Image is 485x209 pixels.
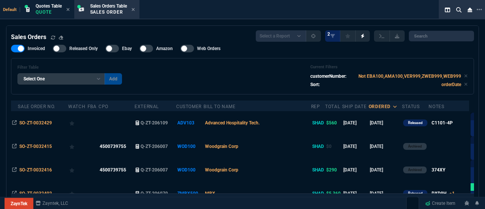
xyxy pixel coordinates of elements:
td: [DATE] [342,182,369,205]
nx-icon: Open In Opposite Panel [12,191,17,196]
div: Sale Order No. [18,104,55,110]
code: Not EBA100,AMA100,VER999,ZWEB999,WEB999 [358,74,461,79]
p: Quote [36,9,62,15]
p: Sales Order [90,9,127,15]
span: +1 [449,191,455,196]
span: SO-ZT-0032416 [19,167,52,173]
div: C1101-4P [432,119,453,126]
p: Released [408,190,422,196]
div: Status [402,104,420,110]
a: Create Item [422,198,458,209]
span: Q-ZT-206007 [141,144,168,149]
nx-fornida-value: 4500739755 [100,143,133,150]
p: Sort: [310,81,320,88]
nx-icon: Open In Opposite Panel [12,120,17,126]
span: Advanced Hospitality Tech. [205,120,260,126]
td: SHAD [311,135,325,158]
div: Total [325,104,340,110]
span: SO-ZT-0032402 [19,191,52,196]
nx-icon: Close Tab [66,7,70,13]
td: [DATE] [369,182,402,205]
nx-icon: Split Panels [442,5,453,14]
span: SO-ZT-0032415 [19,144,52,149]
td: $0 [325,135,342,158]
div: DXD9H+1 [432,190,455,197]
p: Archived [408,167,422,173]
h6: Current Filters [310,64,468,70]
span: Ebay [122,46,132,52]
span: 2 [327,31,330,37]
span: Sales Orders Table [90,3,127,9]
nx-icon: Open New Tab [477,6,482,13]
td: [DATE] [369,111,402,135]
span: Amazon [156,46,173,52]
td: [DATE] [369,158,402,182]
nx-icon: Close Workbench [465,5,475,14]
span: Q-ZT-206109 [141,120,168,126]
span: Released Only [69,46,98,52]
div: FBA [88,104,97,110]
span: Q-ZT-206070 [141,191,168,196]
nx-icon: Open In Opposite Panel [12,144,17,149]
span: Default [3,7,20,12]
nx-icon: Search [453,5,465,14]
input: Search [409,31,474,41]
nx-fornida-value: 4500739755 [100,167,133,173]
span: Woodgrain Corp [205,144,238,149]
td: [DATE] [342,158,369,182]
div: Notes [429,104,444,110]
div: ordered [369,104,391,110]
div: Add to Watchlist [69,118,86,128]
p: Archived [408,143,422,149]
div: Add to Watchlist [69,141,86,152]
div: Watch [68,104,85,110]
div: CPO [99,104,108,110]
td: SHAD [311,158,325,182]
td: [DATE] [369,135,402,158]
div: Customer [176,104,202,110]
div: Rep [311,104,320,110]
td: $560 [325,111,342,135]
td: $290 [325,158,342,182]
td: WOD100 [176,135,203,158]
h4: Sales Orders [11,33,46,42]
div: Add to Watchlist [69,188,86,199]
td: SHAD [311,182,325,205]
code: orderDate [441,82,461,87]
td: [DATE] [342,135,369,158]
td: [DATE] [342,111,369,135]
h6: Filter Table [17,65,122,70]
div: External [135,104,159,110]
div: 374XY [432,167,445,173]
td: $5,360 [325,182,342,205]
span: Web Orders [197,46,221,52]
div: Ship Date [342,104,366,110]
span: Q-ZT-206007 [141,167,168,173]
span: Quotes Table [36,3,62,9]
div: Add to Watchlist [69,165,86,175]
span: 4500739755 [100,167,126,173]
td: WOD100 [176,158,203,182]
div: Bill To Name [203,104,235,110]
nx-icon: Open In Opposite Panel [12,167,17,173]
td: ZMBX500 [176,182,203,205]
span: MBX [205,191,215,196]
td: SHAD [311,111,325,135]
p: Released [408,120,422,126]
td: ADV103 [176,111,203,135]
span: 4500739755 [100,144,126,149]
span: SO-ZT-0032429 [19,120,52,126]
span: Woodgrain Corp [205,167,238,173]
nx-icon: Close Tab [131,7,135,13]
span: Invoiced [28,46,45,52]
a: msbcCompanyName [33,200,70,207]
p: customerNumber: [310,73,346,80]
